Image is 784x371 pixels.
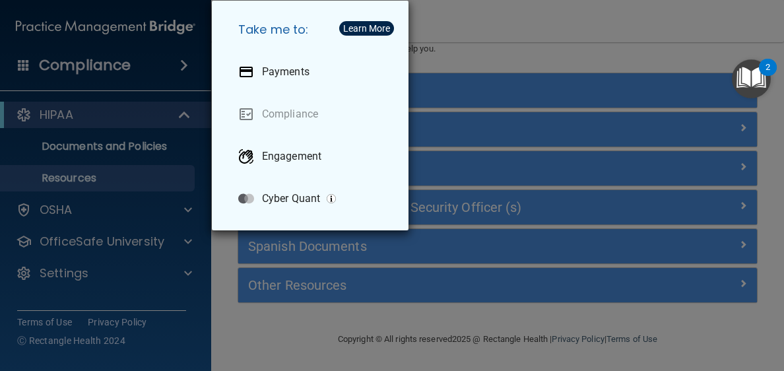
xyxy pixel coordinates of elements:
iframe: Drift Widget Chat Controller [556,277,768,330]
a: Cyber Quant [228,180,398,217]
div: 2 [766,67,770,84]
a: Compliance [228,96,398,133]
h5: Take me to: [228,11,398,48]
div: Learn More [343,24,390,33]
a: Engagement [228,138,398,175]
p: Cyber Quant [262,192,320,205]
button: Open Resource Center, 2 new notifications [732,59,771,98]
p: Engagement [262,150,321,163]
a: Payments [228,53,398,90]
p: Payments [262,65,310,79]
button: Learn More [339,21,394,36]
